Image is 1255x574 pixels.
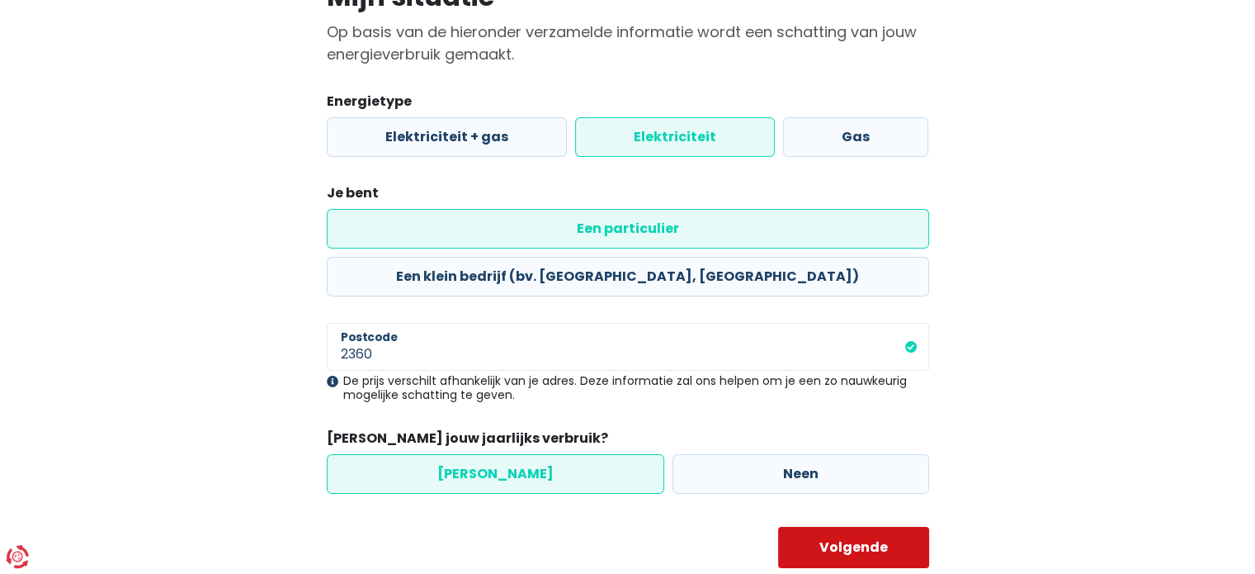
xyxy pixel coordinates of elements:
[327,454,664,494] label: [PERSON_NAME]
[327,183,929,209] legend: Je bent
[327,374,929,402] div: De prijs verschilt afhankelijk van je adres. Deze informatie zal ons helpen om je een zo nauwkeur...
[327,117,567,157] label: Elektriciteit + gas
[327,92,929,117] legend: Energietype
[778,527,929,568] button: Volgende
[327,257,929,296] label: Een klein bedrijf (bv. [GEOGRAPHIC_DATA], [GEOGRAPHIC_DATA])
[327,21,929,65] p: Op basis van de hieronder verzamelde informatie wordt een schatting van jouw energieverbruik gema...
[672,454,929,494] label: Neen
[575,117,775,157] label: Elektriciteit
[327,429,929,454] legend: [PERSON_NAME] jouw jaarlijks verbruik?
[783,117,928,157] label: Gas
[327,209,929,249] label: Een particulier
[327,323,929,371] input: 1000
